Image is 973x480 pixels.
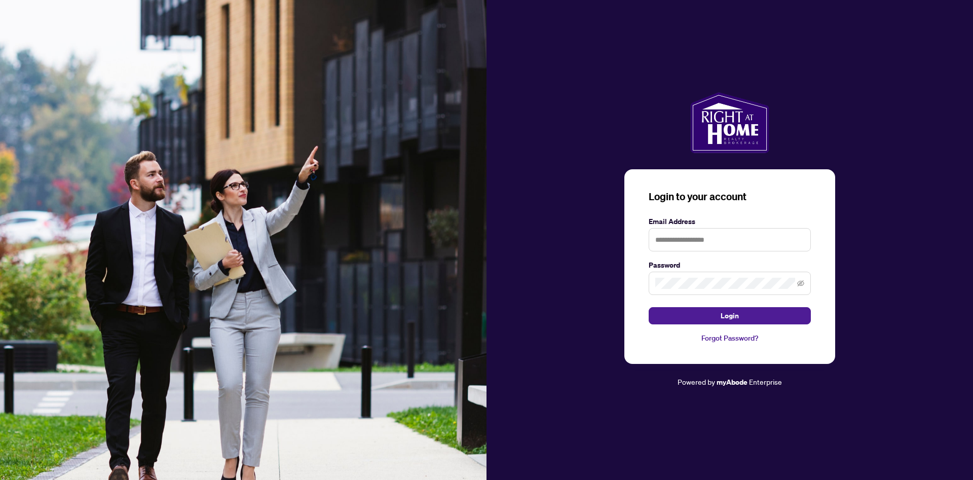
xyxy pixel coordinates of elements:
span: Powered by [678,377,715,386]
a: myAbode [717,377,747,388]
a: Forgot Password? [649,333,811,344]
label: Password [649,260,811,271]
label: Email Address [649,216,811,227]
button: Login [649,307,811,324]
h3: Login to your account [649,190,811,204]
span: Enterprise [749,377,782,386]
img: ma-logo [690,92,769,153]
span: eye-invisible [797,280,804,287]
span: Login [721,308,739,324]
